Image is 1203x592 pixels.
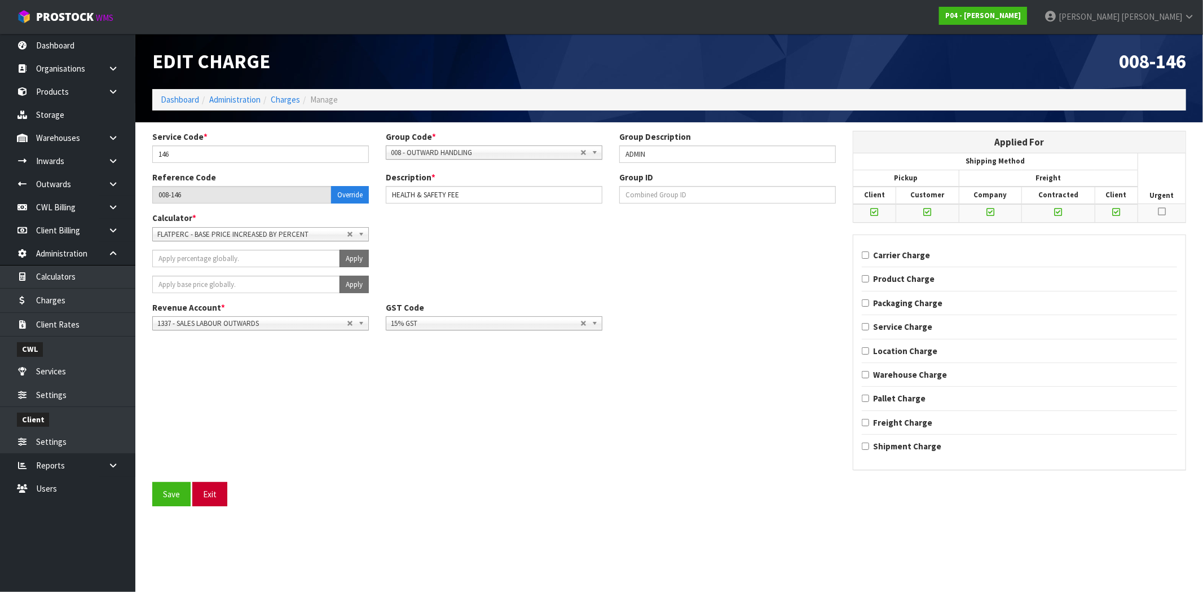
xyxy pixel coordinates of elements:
[862,323,869,330] input: Service Charge
[161,94,199,105] a: Dashboard
[619,145,836,163] input: Group Description
[619,171,653,183] label: Group ID
[853,153,1138,170] th: Shipping Method
[152,302,225,313] label: Revenue Account
[853,170,959,187] th: Pickup
[310,94,338,105] span: Manage
[386,131,436,143] label: Group Code
[1095,187,1138,204] th: Client
[1021,187,1095,204] th: Contracted
[959,187,1022,204] th: Company
[1121,11,1182,22] span: [PERSON_NAME]
[331,186,369,204] button: Override
[17,10,31,24] img: cube-alt.png
[152,145,369,163] input: Service Code
[1138,153,1186,204] th: Urgent
[1119,49,1186,73] span: 008-146
[862,275,869,282] input: Product Charge
[152,131,208,143] label: Service Code
[386,186,602,204] input: Description
[209,94,261,105] a: Administration
[36,10,94,24] span: ProStock
[862,137,1177,148] h3: Applied For
[152,482,191,506] button: Save
[152,250,340,267] input: Apply percentage globally.
[271,94,300,105] a: Charges
[17,342,43,356] span: CWL
[862,419,869,426] input: Freight Charge
[862,395,869,402] input: Pallet Charge
[862,299,869,307] input: Packaging Charge
[959,170,1138,187] th: Freight
[391,317,580,330] span: 15% GST
[152,49,270,73] span: Edit Charge
[873,346,937,356] strong: Location Charge
[386,171,435,183] label: Description
[340,276,369,293] button: Apply
[192,482,227,506] button: Exit
[157,317,347,330] span: 1337 - SALES LABOUR OUTWARDS
[619,131,691,143] label: Group Description
[619,186,836,204] input: Combined Group ID
[1059,11,1120,22] span: [PERSON_NAME]
[873,417,932,428] strong: Freight Charge
[862,251,869,259] input: Carrier Charge
[873,298,942,308] strong: Packaging Charge
[945,11,1021,20] strong: P04 - [PERSON_NAME]
[157,228,347,241] span: FLATPERC - BASE PRICE INCREASED BY PERCENT
[152,171,216,183] label: Reference Code
[391,146,580,160] span: 008 - OUTWARD HANDLING
[152,186,332,204] input: Reference Code
[862,347,869,355] input: Location Charge
[152,276,340,293] input: Apply base price globally.
[873,441,941,452] strong: Shipment Charge
[96,12,113,23] small: WMS
[873,369,947,380] strong: Warehouse Charge
[152,212,196,224] label: Calculator
[853,187,896,204] th: Client
[873,273,935,284] strong: Product Charge
[896,187,959,204] th: Customer
[340,250,369,267] button: Apply
[939,7,1027,25] a: P04 - [PERSON_NAME]
[873,250,930,260] strong: Carrier Charge
[386,302,424,313] label: GST Code
[862,371,869,378] input: Warehouse Charge
[862,443,869,450] input: Shipment Charge
[873,321,932,332] strong: Service Charge
[17,413,49,427] span: Client
[873,393,926,404] strong: Pallet Charge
